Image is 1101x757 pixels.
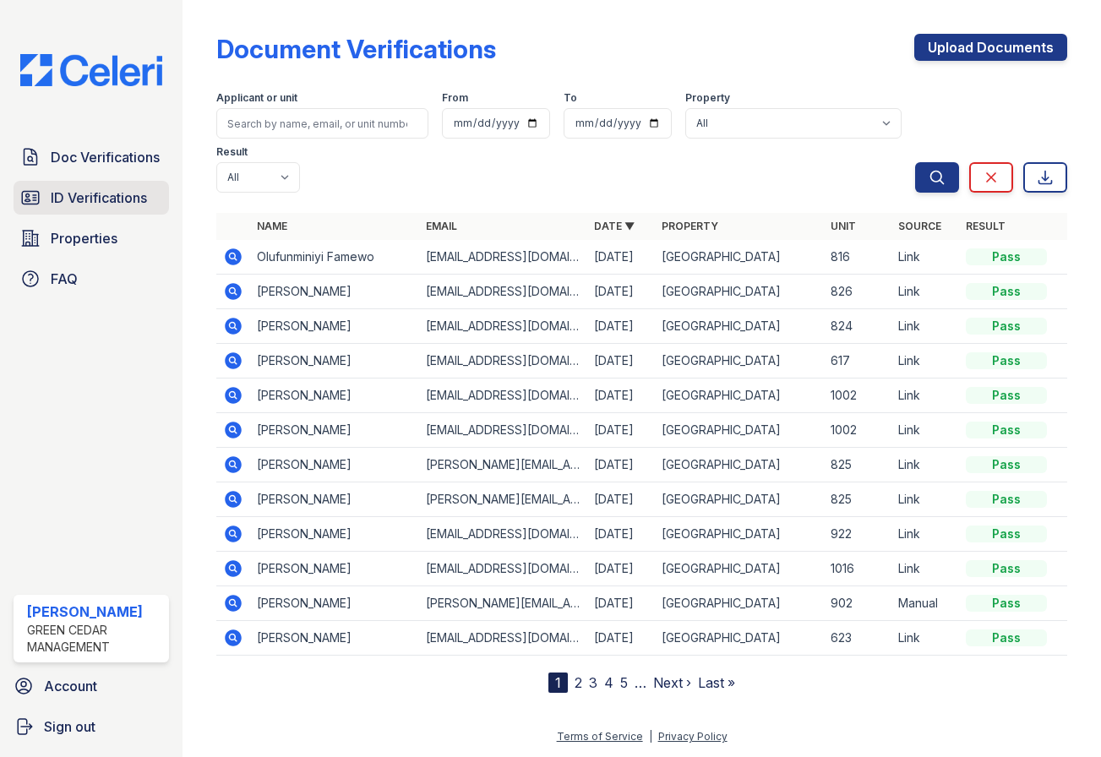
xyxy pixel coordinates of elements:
[824,517,891,552] td: 922
[891,448,959,482] td: Link
[685,91,730,105] label: Property
[966,220,1006,232] a: Result
[587,448,655,482] td: [DATE]
[824,413,891,448] td: 1002
[655,275,824,309] td: [GEOGRAPHIC_DATA]
[250,448,419,482] td: [PERSON_NAME]
[824,309,891,344] td: 824
[589,674,597,691] a: 3
[7,710,176,743] a: Sign out
[966,318,1047,335] div: Pass
[655,621,824,656] td: [GEOGRAPHIC_DATA]
[891,517,959,552] td: Link
[7,54,176,86] img: CE_Logo_Blue-a8612792a0a2168367f1c8372b55b34899dd931a85d93a1a3d3e32e68fde9ad4.png
[914,34,1067,61] a: Upload Documents
[824,586,891,621] td: 902
[548,673,568,693] div: 1
[419,621,588,656] td: [EMAIL_ADDRESS][DOMAIN_NAME]
[655,517,824,552] td: [GEOGRAPHIC_DATA]
[250,517,419,552] td: [PERSON_NAME]
[419,517,588,552] td: [EMAIL_ADDRESS][DOMAIN_NAME]
[250,621,419,656] td: [PERSON_NAME]
[653,674,691,691] a: Next ›
[564,91,577,105] label: To
[824,482,891,517] td: 825
[419,552,588,586] td: [EMAIL_ADDRESS][DOMAIN_NAME]
[419,413,588,448] td: [EMAIL_ADDRESS][DOMAIN_NAME]
[442,91,468,105] label: From
[655,552,824,586] td: [GEOGRAPHIC_DATA]
[604,674,613,691] a: 4
[419,482,588,517] td: [PERSON_NAME][EMAIL_ADDRESS][DOMAIN_NAME]
[658,730,728,743] a: Privacy Policy
[51,147,160,167] span: Doc Verifications
[655,413,824,448] td: [GEOGRAPHIC_DATA]
[891,586,959,621] td: Manual
[966,560,1047,577] div: Pass
[587,621,655,656] td: [DATE]
[966,526,1047,542] div: Pass
[419,586,588,621] td: [PERSON_NAME][EMAIL_ADDRESS][PERSON_NAME][DOMAIN_NAME]
[824,378,891,413] td: 1002
[250,586,419,621] td: [PERSON_NAME]
[419,448,588,482] td: [PERSON_NAME][EMAIL_ADDRESS][DOMAIN_NAME]
[966,456,1047,473] div: Pass
[655,482,824,517] td: [GEOGRAPHIC_DATA]
[557,730,643,743] a: Terms of Service
[587,309,655,344] td: [DATE]
[655,378,824,413] td: [GEOGRAPHIC_DATA]
[966,595,1047,612] div: Pass
[966,352,1047,369] div: Pass
[594,220,635,232] a: Date ▼
[824,552,891,586] td: 1016
[426,220,457,232] a: Email
[250,240,419,275] td: Olufunminiyi Famewo
[419,309,588,344] td: [EMAIL_ADDRESS][DOMAIN_NAME]
[824,448,891,482] td: 825
[216,108,428,139] input: Search by name, email, or unit number
[620,674,628,691] a: 5
[891,344,959,378] td: Link
[44,716,95,737] span: Sign out
[250,552,419,586] td: [PERSON_NAME]
[250,275,419,309] td: [PERSON_NAME]
[655,448,824,482] td: [GEOGRAPHIC_DATA]
[587,275,655,309] td: [DATE]
[966,248,1047,265] div: Pass
[966,387,1047,404] div: Pass
[649,730,652,743] div: |
[966,491,1047,508] div: Pass
[44,676,97,696] span: Account
[587,378,655,413] td: [DATE]
[891,240,959,275] td: Link
[587,413,655,448] td: [DATE]
[51,228,117,248] span: Properties
[662,220,718,232] a: Property
[891,621,959,656] td: Link
[14,262,169,296] a: FAQ
[655,309,824,344] td: [GEOGRAPHIC_DATA]
[891,309,959,344] td: Link
[966,422,1047,438] div: Pass
[831,220,856,232] a: Unit
[587,552,655,586] td: [DATE]
[587,240,655,275] td: [DATE]
[635,673,646,693] span: …
[824,240,891,275] td: 816
[216,34,496,64] div: Document Verifications
[14,140,169,174] a: Doc Verifications
[587,482,655,517] td: [DATE]
[698,674,735,691] a: Last »
[419,240,588,275] td: [EMAIL_ADDRESS][DOMAIN_NAME]
[14,221,169,255] a: Properties
[891,275,959,309] td: Link
[655,240,824,275] td: [GEOGRAPHIC_DATA]
[51,269,78,289] span: FAQ
[824,275,891,309] td: 826
[257,220,287,232] a: Name
[27,622,162,656] div: Green Cedar Management
[14,181,169,215] a: ID Verifications
[51,188,147,208] span: ID Verifications
[824,344,891,378] td: 617
[250,309,419,344] td: [PERSON_NAME]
